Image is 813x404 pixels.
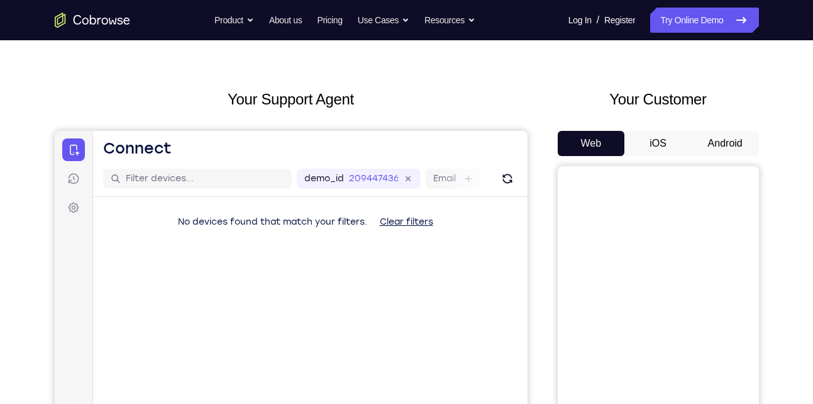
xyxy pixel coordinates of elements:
[624,131,692,156] button: iOS
[558,88,759,111] h2: Your Customer
[214,8,254,33] button: Product
[317,8,342,33] a: Pricing
[123,86,312,96] span: No devices found that match your filters.
[218,379,294,404] button: 6-digit code
[55,13,130,28] a: Go to the home page
[597,13,599,28] span: /
[315,79,389,104] button: Clear filters
[692,131,759,156] button: Android
[568,8,592,33] a: Log In
[269,8,302,33] a: About us
[358,8,409,33] button: Use Cases
[558,131,625,156] button: Web
[55,88,528,111] h2: Your Support Agent
[604,8,635,33] a: Register
[424,8,475,33] button: Resources
[650,8,758,33] a: Try Online Demo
